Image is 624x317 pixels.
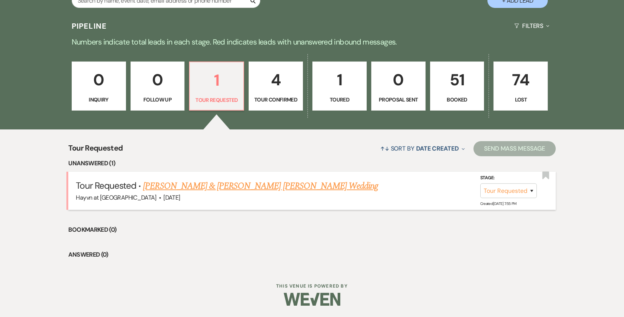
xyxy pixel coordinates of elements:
[416,145,459,152] span: Date Created
[76,194,156,202] span: Hayvn at [GEOGRAPHIC_DATA]
[371,62,426,111] a: 0Proposal Sent
[480,174,537,182] label: Stage:
[76,180,136,191] span: Tour Requested
[511,16,552,36] button: Filters
[40,36,584,48] p: Numbers indicate total leads in each stage. Red indicates leads with unanswered inbound messages.
[68,158,555,168] li: Unanswered (1)
[163,194,180,202] span: [DATE]
[131,62,185,111] a: 0Follow Up
[312,62,367,111] a: 1Toured
[376,95,421,104] p: Proposal Sent
[254,95,298,104] p: Tour Confirmed
[189,62,244,111] a: 1Tour Requested
[135,67,180,92] p: 0
[68,142,123,158] span: Tour Requested
[72,62,126,111] a: 0Inquiry
[72,21,107,31] h3: Pipeline
[435,95,480,104] p: Booked
[317,95,362,104] p: Toured
[430,62,484,111] a: 51Booked
[194,68,239,93] p: 1
[480,201,516,206] span: Created: [DATE] 7:55 PM
[435,67,480,92] p: 51
[77,95,121,104] p: Inquiry
[135,95,180,104] p: Follow Up
[498,95,543,104] p: Lost
[68,250,555,260] li: Answered (0)
[377,138,468,158] button: Sort By Date Created
[284,286,340,312] img: Weven Logo
[77,67,121,92] p: 0
[493,62,548,111] a: 74Lost
[473,141,556,156] button: Send Mass Message
[143,179,378,193] a: [PERSON_NAME] & [PERSON_NAME] [PERSON_NAME] Wedding
[68,225,555,235] li: Bookmarked (0)
[194,96,239,104] p: Tour Requested
[498,67,543,92] p: 74
[254,67,298,92] p: 4
[317,67,362,92] p: 1
[376,67,421,92] p: 0
[249,62,303,111] a: 4Tour Confirmed
[380,145,389,152] span: ↑↓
